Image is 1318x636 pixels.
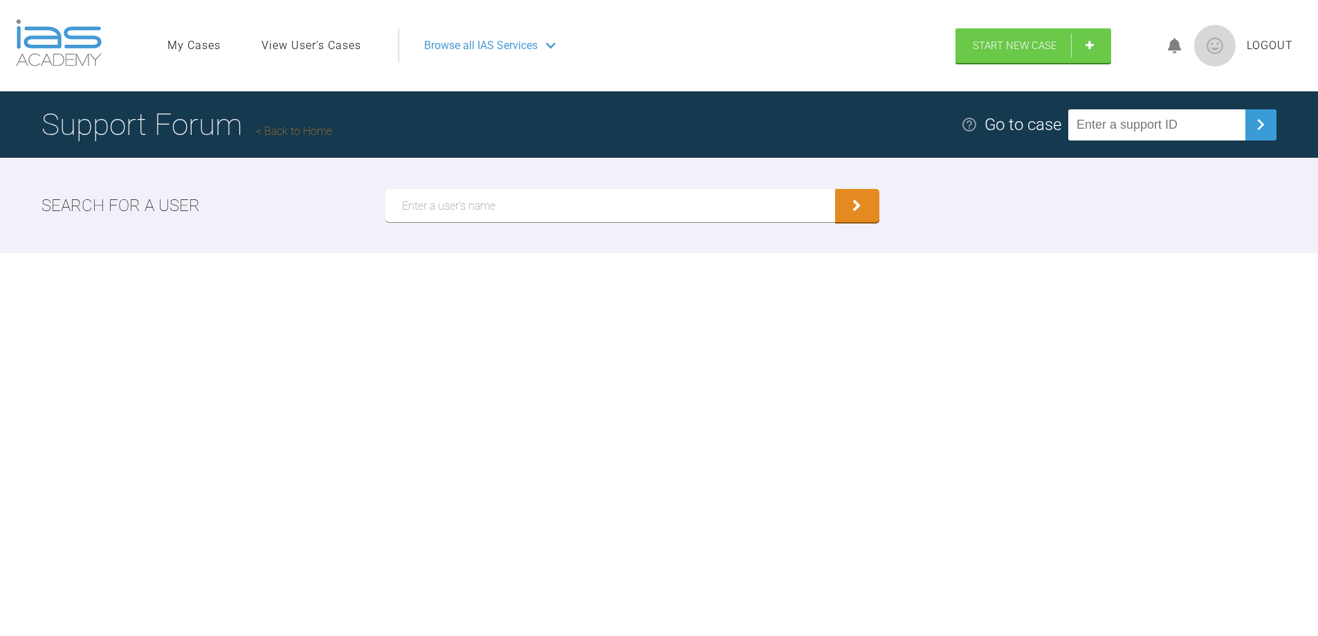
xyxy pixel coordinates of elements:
[1194,25,1236,66] img: profile.png
[42,192,200,219] h2: Search for a user
[1247,37,1293,55] a: Logout
[985,111,1061,138] div: Go to case
[256,125,332,138] a: Back to Home
[262,37,361,55] a: View User's Cases
[385,189,835,222] input: Enter a user's name
[961,116,978,133] img: help.e70b9f3d.svg
[1068,109,1245,140] input: Enter a support ID
[16,19,102,66] img: logo-light.3e3ef733.png
[955,28,1111,63] a: Start New Case
[424,37,538,55] span: Browse all IAS Services
[167,37,221,55] a: My Cases
[973,39,1057,52] span: Start New Case
[42,100,332,149] h1: Support Forum
[1250,113,1272,136] img: chevronRight.28bd32b0.svg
